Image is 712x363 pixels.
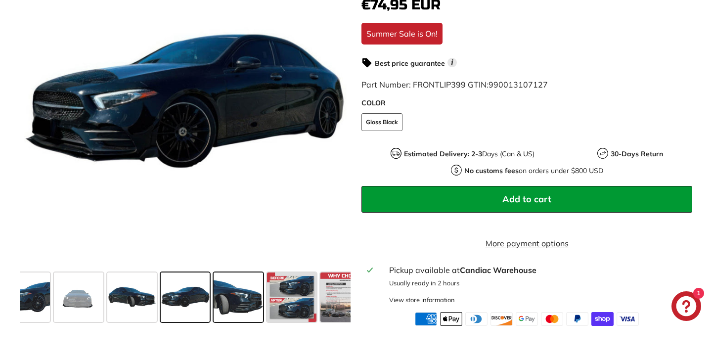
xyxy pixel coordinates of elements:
[361,80,548,90] span: Part Number: FRONTLIP399 GTIN:
[464,166,519,175] strong: No customs fees
[404,149,482,158] strong: Estimated Delivery: 2-3
[617,312,639,326] img: visa
[611,149,663,158] strong: 30-Days Return
[404,149,534,159] p: Days (Can & US)
[389,278,687,288] p: Usually ready in 2 hours
[447,58,457,67] span: i
[516,312,538,326] img: google_pay
[361,98,692,108] label: COLOR
[389,295,455,305] div: View store information
[361,23,443,45] div: Summer Sale is On!
[361,237,692,249] a: More payment options
[460,265,536,275] strong: Candiac Warehouse
[361,186,692,213] button: Add to cart
[502,193,551,205] span: Add to cart
[591,312,614,326] img: shopify_pay
[566,312,588,326] img: paypal
[464,166,603,176] p: on orders under $800 USD
[490,312,513,326] img: discover
[541,312,563,326] img: master
[489,80,548,90] span: 990013107127
[440,312,462,326] img: apple_pay
[668,291,704,323] inbox-online-store-chat: Shopify online store chat
[389,264,687,276] div: Pickup available at
[465,312,488,326] img: diners_club
[415,312,437,326] img: american_express
[375,59,445,68] strong: Best price guarantee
